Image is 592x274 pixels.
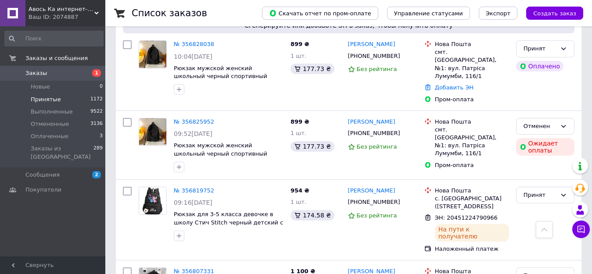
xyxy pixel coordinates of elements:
[357,66,397,72] span: Без рейтинга
[524,191,556,200] div: Принят
[269,9,371,17] span: Скачать отчет по пром-оплате
[348,187,395,195] a: [PERSON_NAME]
[4,31,104,46] input: Поиск
[486,10,510,17] span: Экспорт
[174,142,282,181] a: Рюкзак мужской женский школьный черный спортивный городской текстильный для города [GEOGRAPHIC_DA...
[516,138,574,156] div: Ожидает оплаты
[174,65,282,104] a: Рюкзак мужской женский школьный черный спортивный городской текстильный для города [GEOGRAPHIC_DA...
[139,118,167,146] a: Фото товару
[31,96,61,103] span: Принятые
[31,132,68,140] span: Оплаченные
[139,187,167,215] a: Фото товару
[435,224,509,242] div: На пути к получателю
[25,69,47,77] span: Заказы
[291,210,334,221] div: 174.58 ₴
[100,83,103,91] span: 0
[90,120,103,128] span: 3136
[174,199,212,206] span: 09:16[DATE]
[291,118,309,125] span: 899 ₴
[139,40,167,68] a: Фото товару
[387,7,470,20] button: Управление статусами
[524,122,556,131] div: Отменен
[435,48,509,80] div: смт. [GEOGRAPHIC_DATA], №1: вул. Патріса Лумумби, 116/1
[357,212,397,219] span: Без рейтинга
[291,41,309,47] span: 899 ₴
[517,10,583,16] a: Создать заказ
[346,50,402,62] div: [PHONE_NUMBER]
[25,186,61,194] span: Покупатели
[174,118,214,125] a: № 356825952
[479,7,517,20] button: Экспорт
[291,141,334,152] div: 177.73 ₴
[526,7,583,20] button: Создать заказ
[435,214,498,221] span: ЭН: 20451224790966
[572,221,590,238] button: Чат с покупателем
[533,10,576,17] span: Создать заказ
[31,145,93,160] span: Заказы из [GEOGRAPHIC_DATA]
[346,196,402,208] div: [PHONE_NUMBER]
[31,108,73,116] span: Выполненные
[90,96,103,103] span: 1172
[92,171,101,178] span: 2
[435,245,509,253] div: Наложенный платеж
[139,118,166,145] img: Фото товару
[262,7,378,20] button: Скачать отчет по пром-оплате
[92,69,101,77] span: 1
[394,10,463,17] span: Управление статусами
[435,84,474,91] a: Добавить ЭН
[524,44,556,53] div: Принят
[174,41,214,47] a: № 356828038
[435,187,509,195] div: Нова Пошта
[435,161,509,169] div: Пром-оплата
[31,120,69,128] span: Отмененные
[25,171,60,179] span: Сообщения
[139,41,166,68] img: Фото товару
[174,53,212,60] span: 10:04[DATE]
[357,143,397,150] span: Без рейтинга
[29,13,105,21] div: Ваш ID: 2074887
[346,128,402,139] div: [PHONE_NUMBER]
[291,199,306,205] span: 1 шт.
[139,187,166,214] img: Фото товару
[29,5,94,13] span: Авось Ка интернет-магазин рюкзаков и сумок
[100,132,103,140] span: 3
[90,108,103,116] span: 9522
[174,187,214,194] a: № 356819752
[31,83,50,91] span: Новые
[174,211,283,242] a: Рюкзак для 3-5 класса девочке в школу Стич Stitch черный детский с ушками и брелком подарок девочкам
[435,40,509,48] div: Нова Пошта
[25,54,88,62] span: Заказы и сообщения
[132,8,207,18] h1: Список заказов
[435,126,509,158] div: смт. [GEOGRAPHIC_DATA], №1: вул. Патріса Лумумби, 116/1
[291,130,306,136] span: 1 шт.
[348,118,395,126] a: [PERSON_NAME]
[291,187,309,194] span: 954 ₴
[291,64,334,74] div: 177.73 ₴
[174,130,212,137] span: 09:52[DATE]
[93,145,103,160] span: 289
[435,96,509,103] div: Пром-оплата
[516,61,563,71] div: Оплачено
[435,118,509,126] div: Нова Пошта
[348,40,395,49] a: [PERSON_NAME]
[435,195,509,210] div: с. [GEOGRAPHIC_DATA] ([STREET_ADDRESS]
[291,53,306,59] span: 1 шт.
